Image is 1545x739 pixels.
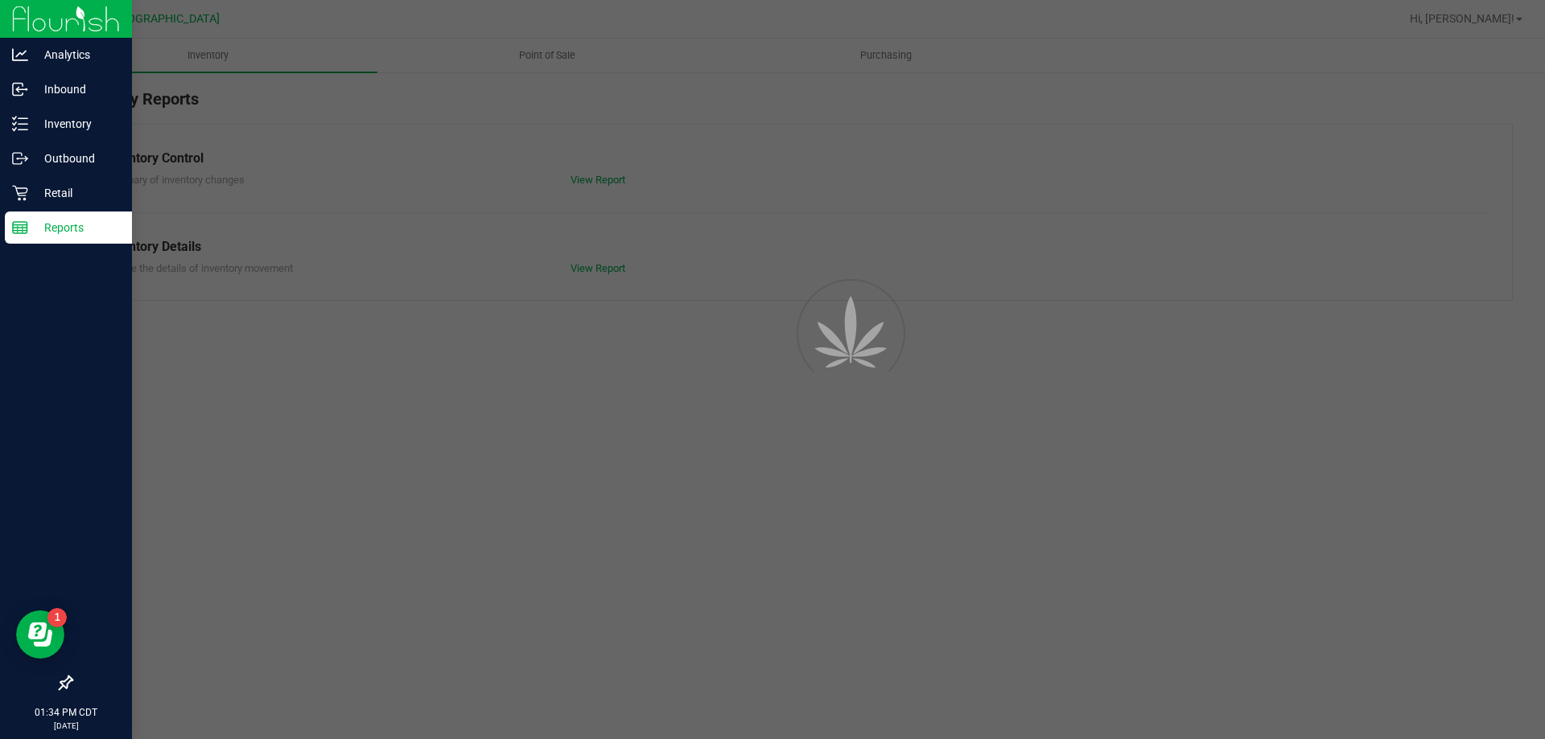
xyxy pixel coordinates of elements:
[12,116,28,132] inline-svg: Inventory
[12,47,28,63] inline-svg: Analytics
[7,705,125,720] p: 01:34 PM CDT
[28,114,125,133] p: Inventory
[16,610,64,659] iframe: Resource center
[12,185,28,201] inline-svg: Retail
[28,218,125,237] p: Reports
[28,80,125,99] p: Inbound
[28,45,125,64] p: Analytics
[47,608,67,627] iframe: Resource center unread badge
[12,81,28,97] inline-svg: Inbound
[12,150,28,166] inline-svg: Outbound
[12,220,28,236] inline-svg: Reports
[28,183,125,203] p: Retail
[28,149,125,168] p: Outbound
[7,720,125,732] p: [DATE]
